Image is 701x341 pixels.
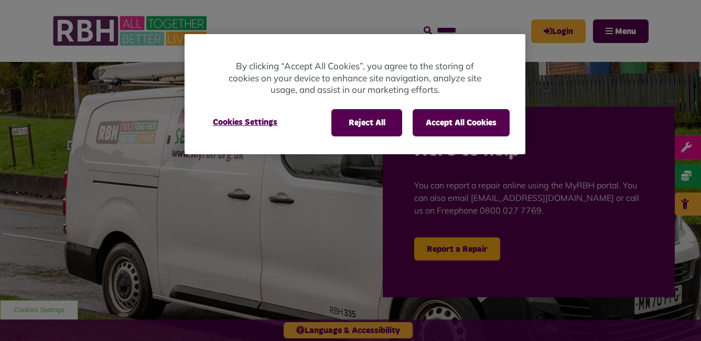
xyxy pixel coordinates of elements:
button: Reject All [331,109,402,136]
div: Cookie banner [185,34,525,154]
p: By clicking “Accept All Cookies”, you agree to the storing of cookies on your device to enhance s... [227,60,483,96]
div: Privacy [185,34,525,154]
button: Cookies Settings [200,109,290,135]
button: Accept All Cookies [413,109,510,136]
